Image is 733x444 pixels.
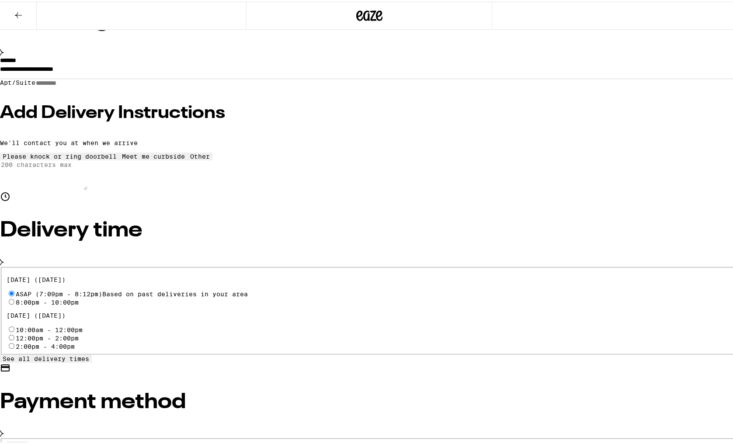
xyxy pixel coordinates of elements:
[16,289,248,296] span: ASAP (7:09pm - 8:12pm)
[16,325,83,332] label: 10:00am - 12:00pm
[102,289,248,296] span: Based on past deliveries in your area
[119,151,188,159] button: Meet me curbside
[16,297,79,304] label: 8:00pm - 10:00pm
[3,151,117,158] div: Please knock or ring doorbell
[7,310,732,317] p: [DATE] ([DATE])
[3,354,89,361] span: See all delivery times
[7,274,732,281] p: [DATE] ([DATE])
[16,341,75,348] label: 2:00pm - 4:00pm
[190,151,210,158] div: Other
[188,151,212,159] button: Other
[122,151,185,158] div: Meet me curbside
[16,333,79,340] label: 12:00pm - 2:00pm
